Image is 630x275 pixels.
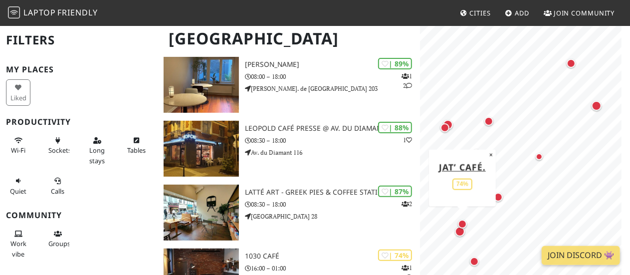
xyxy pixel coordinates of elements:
[6,25,152,55] h2: Filters
[158,57,420,113] a: Jackie | 89% 12 [PERSON_NAME] 08:00 – 18:00 [PERSON_NAME]. de [GEOGRAPHIC_DATA] 203
[158,121,420,177] a: Leopold Café Presse @ Av. du Diamant | 88% 1 Leopold Café Presse @ Av. du Diamant 08:30 – 18:00 A...
[452,178,472,190] div: 74%
[245,212,420,221] p: [GEOGRAPHIC_DATA] 28
[587,96,607,116] div: Map marker
[48,146,71,155] span: Power sockets
[245,136,420,145] p: 08:30 – 18:00
[45,173,70,199] button: Calls
[127,146,146,155] span: Work-friendly tables
[245,264,420,273] p: 16:00 – 01:00
[124,132,149,159] button: Tables
[164,121,239,177] img: Leopold Café Presse @ Av. du Diamant
[245,60,420,69] h3: [PERSON_NAME]
[540,4,619,22] a: Join Community
[450,222,470,242] div: Map marker
[452,214,472,234] div: Map marker
[8,4,98,22] a: LaptopFriendly LaptopFriendly
[6,173,30,199] button: Quiet
[23,7,56,18] span: Laptop
[529,147,549,167] div: Map marker
[464,252,484,272] div: Map marker
[6,211,152,220] h3: Community
[435,118,455,138] div: Map marker
[45,226,70,252] button: Groups
[456,4,495,22] a: Cities
[486,149,496,160] button: Close popup
[10,187,26,196] span: Quiet
[6,65,152,74] h3: My Places
[439,161,486,173] a: JAT’ Café.
[470,8,491,17] span: Cities
[378,250,412,261] div: | 74%
[11,146,25,155] span: Stable Wi-Fi
[6,132,30,159] button: Wi-Fi
[467,148,487,168] div: Map marker
[561,53,581,73] div: Map marker
[378,186,412,197] div: | 87%
[466,143,486,163] div: Map marker
[245,124,420,133] h3: Leopold Café Presse @ Av. du Diamant
[245,188,420,197] h3: Latté Art - Greek Pies & Coffee Station
[438,115,458,135] div: Map marker
[161,25,418,52] h1: [GEOGRAPHIC_DATA]
[6,226,30,262] button: Work vibe
[501,4,534,22] a: Add
[48,239,70,248] span: Group tables
[515,8,530,17] span: Add
[554,8,615,17] span: Join Community
[245,72,420,81] p: 08:00 – 18:00
[8,6,20,18] img: LaptopFriendly
[378,122,412,133] div: | 88%
[245,148,420,157] p: Av. du Diamant 116
[402,71,412,90] p: 1 2
[51,187,64,196] span: Video/audio calls
[164,185,239,241] img: Latté Art - Greek Pies & Coffee Station
[479,111,499,131] div: Map marker
[245,252,420,261] h3: 1030 Café
[158,185,420,241] a: Latté Art - Greek Pies & Coffee Station | 87% 2 Latté Art - Greek Pies & Coffee Station 08:30 – 1...
[402,199,412,209] p: 2
[403,135,412,145] p: 1
[245,84,420,93] p: [PERSON_NAME]. de [GEOGRAPHIC_DATA] 203
[10,239,26,258] span: People working
[245,200,420,209] p: 08:30 – 18:00
[45,132,70,159] button: Sockets
[164,57,239,113] img: Jackie
[488,187,508,207] div: Map marker
[85,132,109,169] button: Long stays
[6,117,152,127] h3: Productivity
[89,146,105,165] span: Long stays
[57,7,97,18] span: Friendly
